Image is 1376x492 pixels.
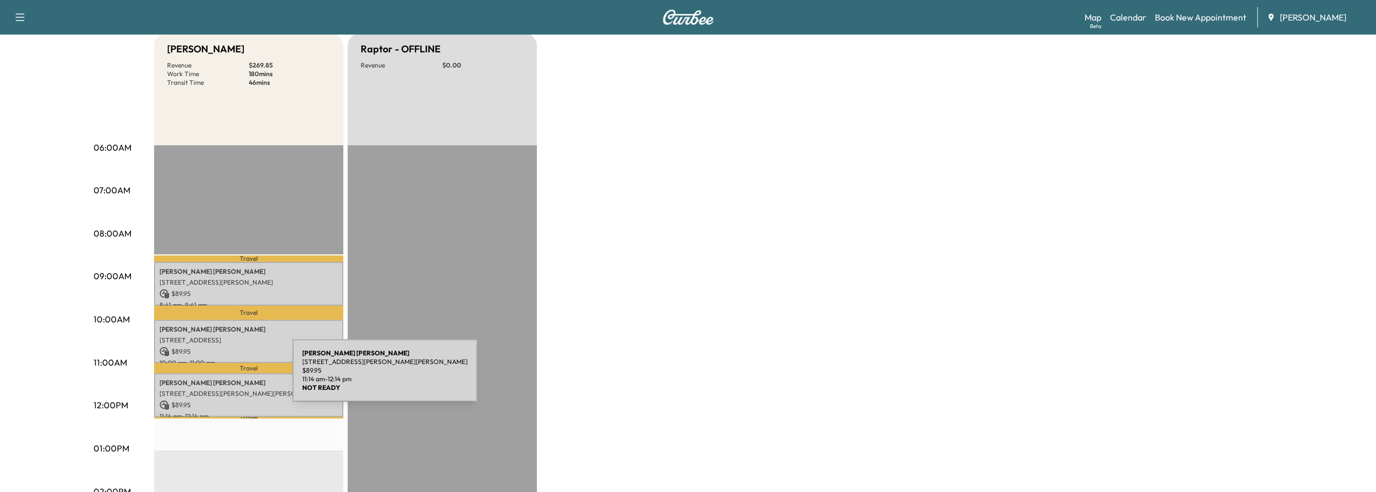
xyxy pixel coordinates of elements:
[249,70,330,78] p: 180 mins
[361,42,441,57] h5: Raptor - OFFLINE
[249,78,330,87] p: 46 mins
[302,349,409,357] b: [PERSON_NAME] [PERSON_NAME]
[159,347,338,356] p: $ 89.95
[94,184,130,197] p: 07:00AM
[302,383,340,392] b: NOT READY
[1110,11,1146,24] a: Calendar
[159,267,338,276] p: [PERSON_NAME] [PERSON_NAME]
[1155,11,1246,24] a: Book New Appointment
[159,278,338,287] p: [STREET_ADDRESS][PERSON_NAME]
[154,255,343,262] p: Travel
[94,269,131,282] p: 09:00AM
[159,359,338,367] p: 10:00 am - 11:00 am
[361,61,442,70] p: Revenue
[249,61,330,70] p: $ 269.85
[442,61,524,70] p: $ 0.00
[302,375,468,383] p: 11:14 am - 12:14 pm
[159,289,338,299] p: $ 89.95
[94,313,130,326] p: 10:00AM
[159,301,338,309] p: 8:41 am - 9:41 am
[159,336,338,345] p: [STREET_ADDRESS]
[94,399,128,412] p: 12:00PM
[159,400,338,410] p: $ 89.95
[167,70,249,78] p: Work Time
[159,325,338,334] p: [PERSON_NAME] [PERSON_NAME]
[159,389,338,398] p: [STREET_ADDRESS][PERSON_NAME][PERSON_NAME]
[154,417,343,419] p: Travel
[302,358,468,366] p: [STREET_ADDRESS][PERSON_NAME][PERSON_NAME]
[302,366,468,375] p: $ 89.95
[159,379,338,387] p: [PERSON_NAME] [PERSON_NAME]
[167,42,244,57] h5: [PERSON_NAME]
[154,306,343,320] p: Travel
[94,356,127,369] p: 11:00AM
[167,61,249,70] p: Revenue
[154,363,343,373] p: Travel
[94,141,131,154] p: 06:00AM
[167,78,249,87] p: Transit Time
[159,412,338,421] p: 11:14 am - 12:14 pm
[1280,11,1346,24] span: [PERSON_NAME]
[1090,22,1101,30] div: Beta
[662,10,714,25] img: Curbee Logo
[1085,11,1101,24] a: MapBeta
[94,227,131,240] p: 08:00AM
[94,442,129,455] p: 01:00PM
